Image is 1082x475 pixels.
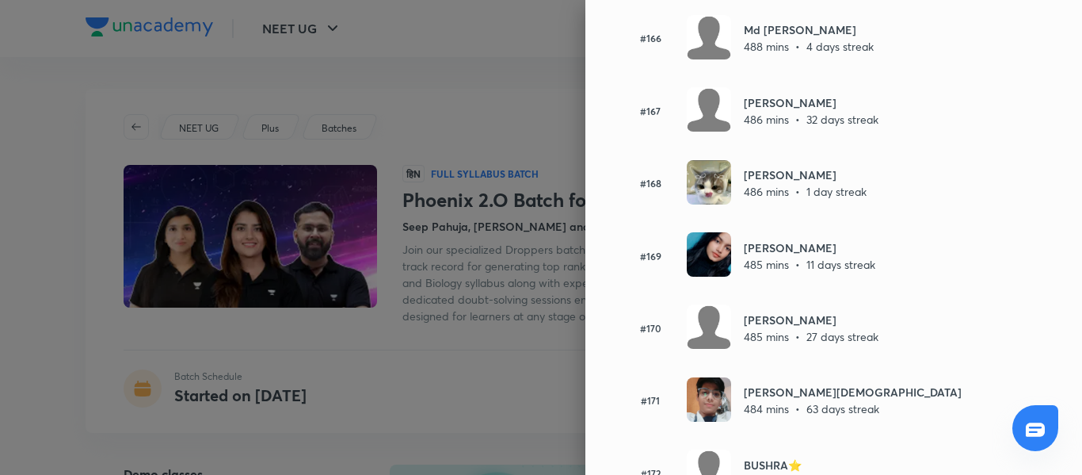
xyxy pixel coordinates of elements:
h6: #168 [623,176,677,190]
h6: [PERSON_NAME][DEMOGRAPHIC_DATA] [744,384,962,400]
h6: #169 [623,249,677,263]
h6: #167 [623,104,677,118]
p: 488 mins • 4 days streak [744,38,874,55]
h6: #166 [623,31,677,45]
img: Avatar [687,232,731,277]
p: 486 mins • 32 days streak [744,111,878,128]
img: Avatar [687,15,731,59]
h6: [PERSON_NAME] [744,167,867,183]
p: 485 mins • 27 days streak [744,328,878,345]
h6: [PERSON_NAME] [744,312,878,328]
img: Avatar [687,305,731,349]
img: Avatar [687,377,731,422]
h6: Md [PERSON_NAME] [744,21,874,38]
p: 484 mins • 63 days streak [744,400,962,417]
h6: BUSHRA⭐ [744,457,879,473]
h6: #170 [623,321,677,335]
h6: [PERSON_NAME] [744,94,878,111]
p: 485 mins • 11 days streak [744,256,875,273]
p: 486 mins • 1 day streak [744,183,867,200]
img: Avatar [687,160,731,205]
h6: #171 [623,393,677,408]
h6: [PERSON_NAME] [744,239,875,256]
img: Avatar [687,87,731,132]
